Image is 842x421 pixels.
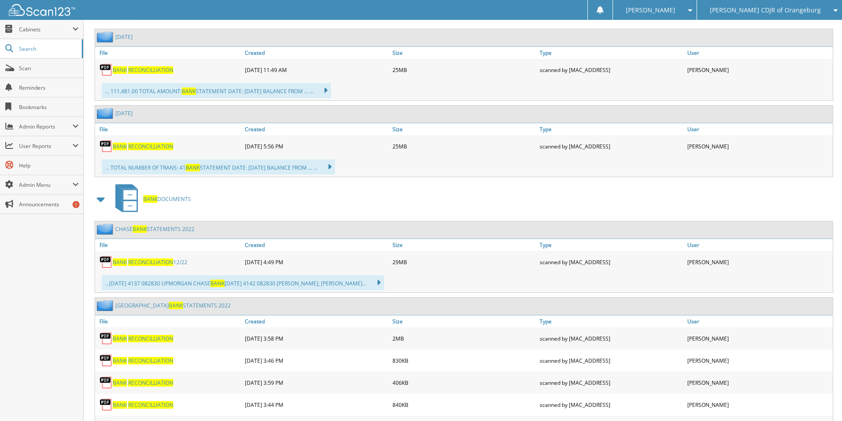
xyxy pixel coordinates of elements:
[390,239,538,251] a: Size
[102,83,331,98] div: ... 111,481.00 TOTAL AMOUNT: STATEMENT DATE: [DATE] BALANCE FROM ... ...
[19,162,79,169] span: Help
[128,357,173,364] span: RECONCILLIATION
[390,315,538,327] a: Size
[685,137,833,155] div: [PERSON_NAME]
[128,258,173,266] span: RECONCILLIATION
[113,357,173,364] a: BANK RECONCILLIATION
[19,45,77,53] span: Search
[19,103,79,111] span: Bookmarks
[128,335,173,342] span: RECONCILLIATION
[95,239,243,251] a: File
[128,143,173,150] span: RECONCILLIATION
[537,315,685,327] a: Type
[537,330,685,347] div: scanned by [MAC_ADDRESS]
[19,201,79,208] span: Announcements
[110,182,191,216] a: BANKDOCUMENTS
[537,137,685,155] div: scanned by [MAC_ADDRESS]
[19,142,72,150] span: User Reports
[113,335,173,342] a: BANK RECONCILLIATION
[537,123,685,135] a: Type
[243,396,390,413] div: [DATE] 3:44 PM
[99,255,113,269] img: PDF.png
[133,225,147,233] span: BANK
[169,302,183,309] span: BANK
[115,225,194,233] a: CHASEBANKSTATEMENTS 2022
[685,374,833,391] div: [PERSON_NAME]
[19,181,72,189] span: Admin Menu
[243,374,390,391] div: [DATE] 3:59 PM
[537,396,685,413] div: scanned by [MAC_ADDRESS]
[97,300,115,311] img: folder2.png
[390,123,538,135] a: Size
[102,159,335,174] div: ... TOTAL NUMBER OF TRANS: 41 STATEMENT DATE: [DATE] BALANCE FROM ... ...
[113,401,173,409] a: BANK RECONCILLIATION
[19,84,79,91] span: Reminders
[390,352,538,369] div: 830KB
[390,47,538,59] a: Size
[113,66,127,74] span: BANK
[685,123,833,135] a: User
[95,47,243,59] a: File
[95,123,243,135] a: File
[97,31,115,42] img: folder2.png
[243,123,390,135] a: Created
[685,396,833,413] div: [PERSON_NAME]
[19,64,79,72] span: Scan
[99,354,113,367] img: PDF.png
[390,61,538,79] div: 25MB
[97,224,115,235] img: folder2.png
[685,47,833,59] a: User
[390,253,538,271] div: 29MB
[113,335,127,342] span: BANK
[390,137,538,155] div: 25MB
[99,63,113,76] img: PDF.png
[390,396,538,413] div: 840KB
[685,61,833,79] div: [PERSON_NAME]
[128,379,173,387] span: RECONCILLIATION
[102,275,384,290] div: ...[DATE] 4137 082830 UPMORGAN CHASE [DATE] 4142 082830 [PERSON_NAME]; [PERSON_NAME]...
[537,374,685,391] div: scanned by [MAC_ADDRESS]
[243,239,390,251] a: Created
[95,315,243,327] a: File
[186,164,200,171] span: BANK
[72,201,80,208] div: 1
[710,8,821,13] span: [PERSON_NAME] CDJR of Orangeburg
[143,195,157,203] span: BANK
[243,352,390,369] div: [DATE] 3:46 PM
[537,47,685,59] a: Type
[115,302,231,309] a: [GEOGRAPHIC_DATA]BANKSTATEMENTS 2022
[685,352,833,369] div: [PERSON_NAME]
[210,280,225,287] span: BANK
[128,401,173,409] span: RECONCILLIATION
[685,253,833,271] div: [PERSON_NAME]
[537,239,685,251] a: Type
[115,33,133,41] a: [DATE]
[9,4,75,16] img: scan123-logo-white.svg
[685,315,833,327] a: User
[685,239,833,251] a: User
[113,379,127,387] span: BANK
[143,195,191,203] span: DOCUMENTS
[99,376,113,389] img: PDF.png
[537,61,685,79] div: scanned by [MAC_ADDRESS]
[243,330,390,347] div: [DATE] 3:58 PM
[19,123,72,130] span: Admin Reports
[115,110,133,117] a: [DATE]
[113,258,187,266] a: BANK RECONCILLIATION12/22
[113,66,173,74] a: BANK RECONCILLIATION
[182,87,196,95] span: BANK
[128,66,173,74] span: RECONCILLIATION
[685,330,833,347] div: [PERSON_NAME]
[19,26,72,33] span: Cabinets
[99,140,113,153] img: PDF.png
[243,47,390,59] a: Created
[626,8,675,13] span: [PERSON_NAME]
[113,143,173,150] a: BANK RECONCILLIATION
[390,374,538,391] div: 406KB
[537,253,685,271] div: scanned by [MAC_ADDRESS]
[99,332,113,345] img: PDF.png
[243,61,390,79] div: [DATE] 11:49 AM
[113,258,127,266] span: BANK
[243,137,390,155] div: [DATE] 5:56 PM
[243,253,390,271] div: [DATE] 4:49 PM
